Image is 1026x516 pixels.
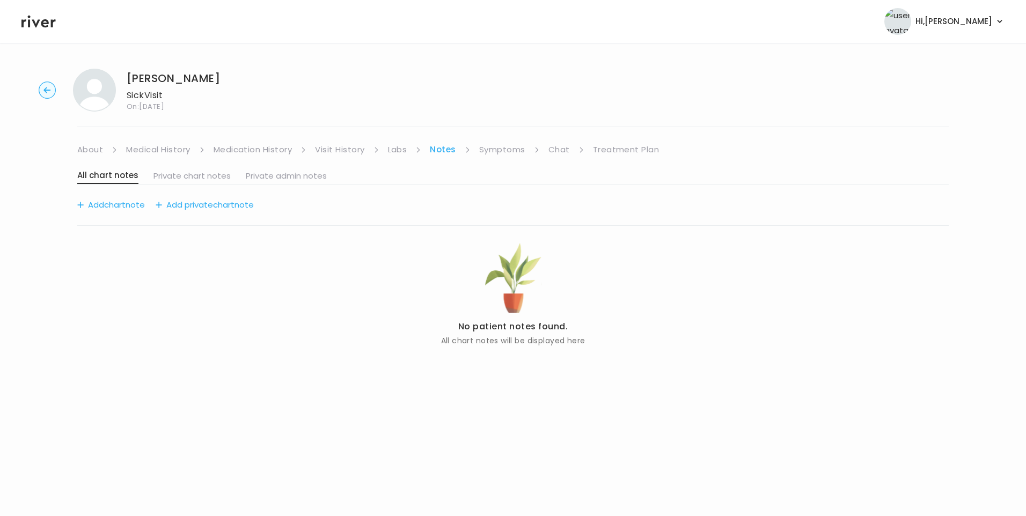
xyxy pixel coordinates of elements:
span: chart [213,197,234,212]
button: Add privatechartnote [156,197,254,212]
button: Private chart notes [153,168,231,183]
button: Addchartnote [77,197,145,212]
a: About [77,142,103,157]
button: Private admin notes [246,168,327,183]
a: Treatment Plan [593,142,659,157]
img: user avatar [884,8,911,35]
p: Sick Visit [127,88,220,103]
img: THAYNA TEIXEIRA [73,69,116,112]
p: No patient notes found. [441,319,585,334]
a: Medication History [214,142,292,157]
button: All chart notes [77,168,138,184]
a: Medical History [126,142,190,157]
span: chart [104,197,126,212]
a: Symptoms [479,142,525,157]
span: Hi, [PERSON_NAME] [915,14,992,29]
a: Labs [388,142,407,157]
span: On: [DATE] [127,103,220,110]
p: All chart notes will be displayed here [441,334,585,347]
button: user avatarHi,[PERSON_NAME] [884,8,1005,35]
a: Notes [430,142,456,157]
h1: [PERSON_NAME] [127,71,220,86]
a: Chat [548,142,570,157]
a: Visit History [315,142,364,157]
